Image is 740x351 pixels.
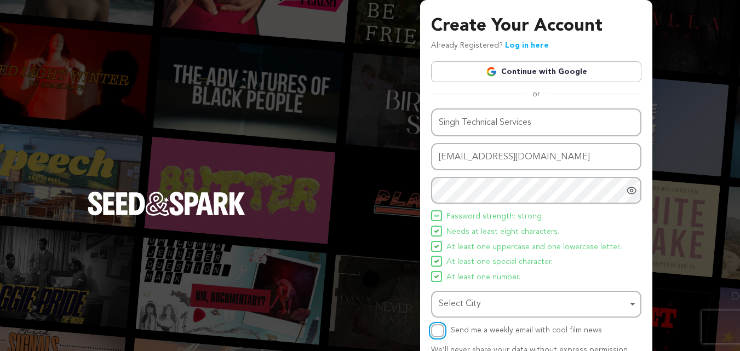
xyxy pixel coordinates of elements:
img: Google logo [486,66,497,77]
a: Show password as plain text. Warning: this will display your password on the screen. [626,185,637,196]
img: Seed&Spark Icon [434,214,439,218]
input: Email address [431,143,641,171]
label: Send me a weekly email with cool film news [451,326,602,334]
a: Continue with Google [431,61,641,82]
input: Name [431,108,641,136]
p: Already Registered? [431,39,549,53]
a: Log in here [505,42,549,49]
img: Seed&Spark Icon [434,259,439,263]
span: At least one number. [446,271,520,284]
a: Seed&Spark Homepage [88,192,245,238]
img: Seed&Spark Icon [434,244,439,249]
div: Select City [439,296,627,312]
span: Password strength: strong [446,210,542,223]
img: Seed&Spark Logo [88,192,245,216]
h3: Create Your Account [431,13,641,39]
img: Seed&Spark Icon [434,274,439,279]
span: or [526,89,547,100]
span: At least one special character. [446,256,553,269]
img: Seed&Spark Icon [434,229,439,233]
span: At least one uppercase and one lowercase letter. [446,241,621,254]
span: Needs at least eight characters. [446,226,559,239]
